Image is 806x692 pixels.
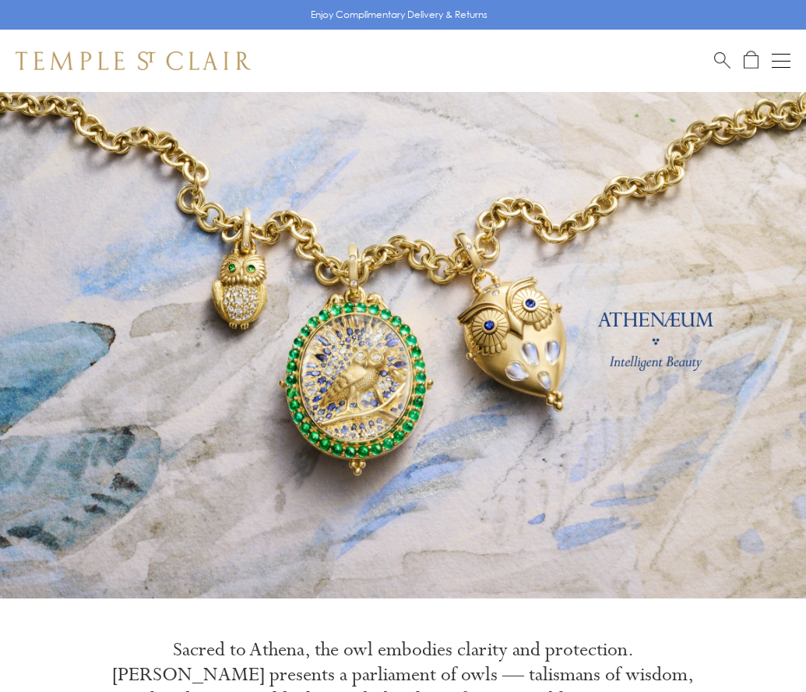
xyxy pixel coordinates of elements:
p: Enjoy Complimentary Delivery & Returns [311,7,487,23]
a: Search [714,51,730,70]
a: Open Shopping Bag [744,51,758,70]
img: Temple St. Clair [16,51,251,70]
button: Open navigation [772,51,790,70]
